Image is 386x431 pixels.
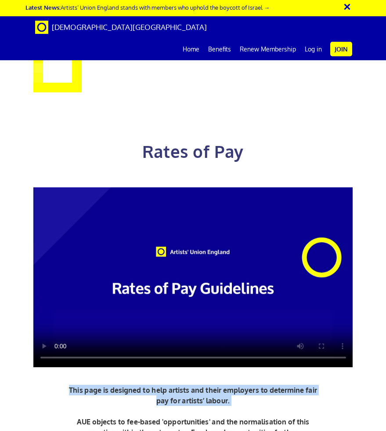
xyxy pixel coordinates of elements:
a: Join [330,42,352,56]
a: Benefits [204,38,235,60]
a: Brand [DEMOGRAPHIC_DATA][GEOGRAPHIC_DATA] [29,16,213,38]
strong: Latest News: [25,4,61,11]
span: [DEMOGRAPHIC_DATA][GEOGRAPHIC_DATA] [52,22,207,32]
a: Latest News:Artists’ Union England stands with members who uphold the boycott of Israel → [25,4,270,11]
span: Rates of Pay [142,141,244,162]
a: Log in [300,38,326,60]
a: Renew Membership [235,38,300,60]
a: Home [178,38,204,60]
